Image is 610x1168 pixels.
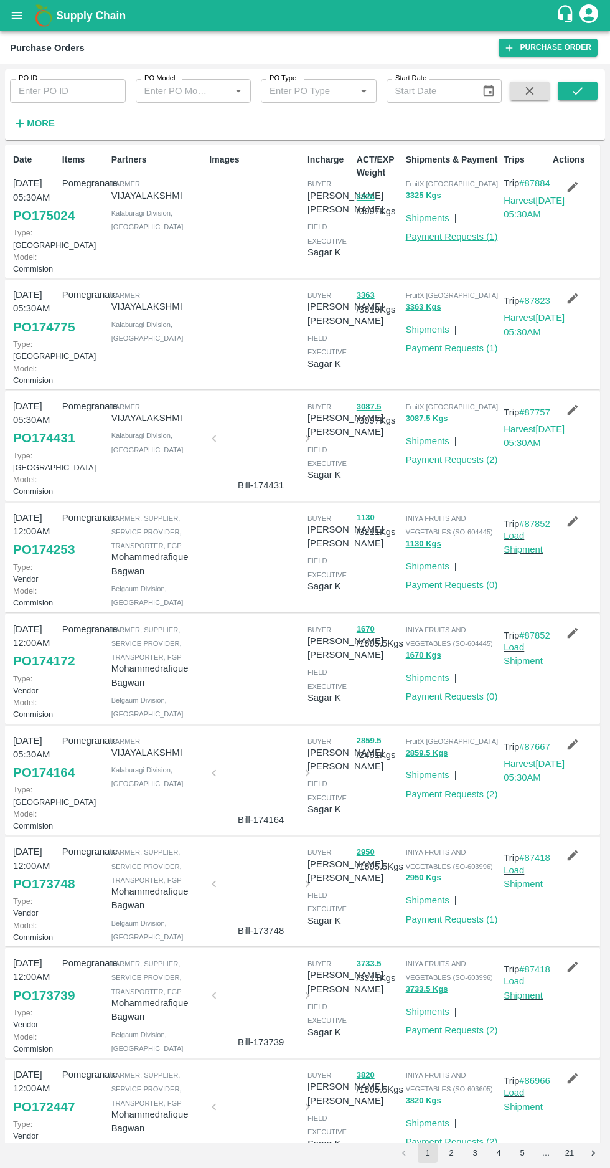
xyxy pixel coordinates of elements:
[111,996,205,1024] p: Mohammedrafique Bagwan
[406,412,448,426] button: 3087.5 Kgs
[357,399,401,428] p: / 3097 Kgs
[307,1114,347,1136] span: field executive
[13,450,57,473] p: [GEOGRAPHIC_DATA]
[13,204,75,227] a: PO175024
[406,1007,449,1017] a: Shipments
[13,399,57,427] p: [DATE] 05:30AM
[111,766,184,787] span: Kalaburagi Division , [GEOGRAPHIC_DATA]
[395,74,426,83] label: Start Date
[230,83,246,99] button: Open
[556,4,578,27] div: customer-support
[27,118,55,128] strong: More
[504,176,565,190] p: Trip
[219,478,303,492] p: Bill-174431
[13,586,37,596] span: Model:
[13,427,75,449] a: PO174431
[406,455,498,465] a: Payment Requests (2)
[519,178,550,188] a: #87884
[406,770,449,780] a: Shipments
[357,288,401,316] p: / 3610 Kgs
[307,857,383,885] p: [PERSON_NAME] [PERSON_NAME]
[13,808,57,832] p: Commision
[2,1,31,30] button: open drawer
[406,648,441,663] button: 1670 Kgs
[307,411,383,439] p: [PERSON_NAME] [PERSON_NAME]
[219,924,303,938] p: Bill-173748
[13,1068,57,1096] p: [DATE] 12:00AM
[307,223,347,244] span: field executive
[519,519,550,529] a: #87852
[519,742,550,752] a: #87667
[307,780,347,801] span: field executive
[406,403,499,411] span: FruitX [GEOGRAPHIC_DATA]
[13,364,37,373] span: Model:
[307,245,352,259] p: Sagar K
[406,871,441,885] button: 2950 Kgs
[406,213,449,223] a: Shipments
[13,1119,32,1129] span: Type:
[406,343,498,353] a: Payment Requests (1)
[62,176,106,190] p: Pomegranate
[209,153,303,166] p: Images
[489,1143,509,1163] button: Go to page 4
[406,982,448,997] button: 3733.5 Kgs
[477,79,500,103] button: Choose date
[449,888,457,907] div: |
[13,1118,57,1142] p: Vendor
[13,1007,57,1030] p: Vendor
[62,622,106,636] p: Pomegranate
[307,446,347,467] span: field executive
[357,622,375,637] button: 1670
[111,626,182,662] span: Farmer, Supplier, Service Provider, Transporter, FGP
[111,189,205,202] p: VIJAYALAKSHMI
[62,399,106,413] p: Pomegranate
[10,40,85,56] div: Purchase Orders
[111,550,205,578] p: Mohammedrafique Bagwan
[512,1143,532,1163] button: Go to page 5
[13,561,57,585] p: Vendor
[62,288,106,301] p: Pomegranate
[13,734,57,762] p: [DATE] 05:30AM
[307,802,352,816] p: Sagar K
[307,403,331,411] span: buyer
[13,895,57,919] p: Vendor
[406,691,498,701] a: Payment Requests (0)
[583,1143,603,1163] button: Go to next page
[111,746,205,759] p: VIJAYALAKSHMI
[449,1111,457,1130] div: |
[406,789,498,799] a: Payment Requests (2)
[111,153,205,166] p: Partners
[13,696,57,720] p: Commision
[265,83,336,99] input: Enter PO Type
[13,673,57,696] p: Vendor
[406,960,493,981] span: INIYA FRUITS AND VEGETABLES (SO-603996)
[111,321,184,342] span: Kalaburagi Division , [GEOGRAPHIC_DATA]
[219,813,303,827] p: Bill-174164
[111,180,140,188] span: Farmer
[219,1035,303,1049] p: Bill-173739
[504,313,565,336] a: Harvest[DATE] 05:30AM
[307,634,383,662] p: [PERSON_NAME] [PERSON_NAME]
[270,74,296,83] label: PO Type
[355,83,372,99] button: Open
[307,668,347,690] span: field executive
[307,180,331,188] span: buyer
[13,622,57,650] p: [DATE] 12:00AM
[307,891,347,913] span: field executive
[13,288,57,316] p: [DATE] 05:30AM
[357,734,382,748] button: 2859.5
[449,206,457,225] div: |
[357,511,401,539] p: / 3211 Kgs
[13,251,57,275] p: Commision
[62,845,106,858] p: Pomegranate
[504,865,543,889] a: Load Shipment
[111,885,205,913] p: Mohammedrafique Bagwan
[13,650,75,672] a: PO174172
[13,338,57,362] p: [GEOGRAPHIC_DATA]
[560,1143,579,1163] button: Go to page 21
[13,1096,75,1118] a: PO172447
[406,1137,498,1147] a: Payment Requests (2)
[406,673,449,683] a: Shipments
[553,153,597,166] p: Actions
[13,176,57,204] p: [DATE] 05:30AM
